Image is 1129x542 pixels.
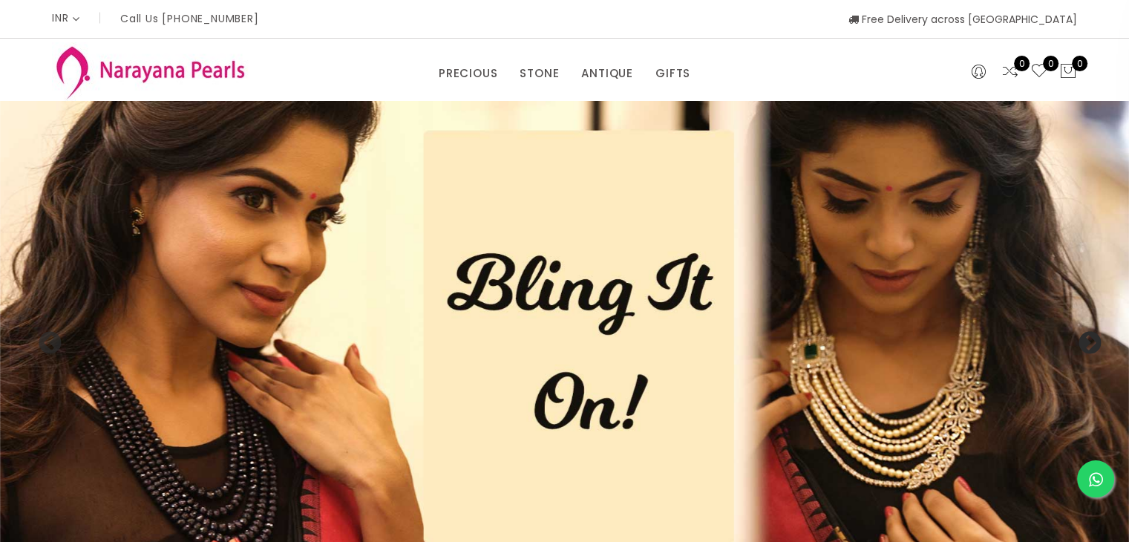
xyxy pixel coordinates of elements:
[1077,331,1092,346] button: Next
[581,62,633,85] a: ANTIQUE
[1059,62,1077,82] button: 0
[655,62,690,85] a: GIFTS
[1030,62,1048,82] a: 0
[120,13,259,24] p: Call Us [PHONE_NUMBER]
[1072,56,1087,71] span: 0
[1001,62,1019,82] a: 0
[439,62,497,85] a: PRECIOUS
[848,12,1077,27] span: Free Delivery across [GEOGRAPHIC_DATA]
[520,62,559,85] a: STONE
[1014,56,1030,71] span: 0
[1043,56,1058,71] span: 0
[37,331,52,346] button: Previous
